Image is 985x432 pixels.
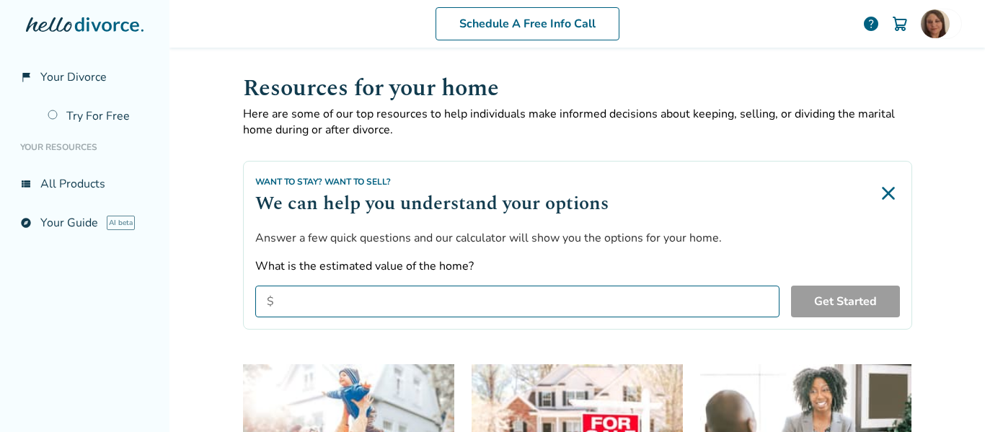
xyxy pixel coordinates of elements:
[255,176,391,188] span: Want to Stay? Want to Sell?
[436,7,619,40] a: Schedule A Free Info Call
[255,229,900,247] p: Answer a few quick questions and our calculator will show you the options for your home.
[40,69,107,85] span: Your Divorce
[20,178,32,190] span: view_list
[891,15,909,32] img: Cart
[862,15,880,32] a: help
[255,189,609,218] h2: We can help you understand your options
[12,133,158,162] li: Your Resources
[39,100,158,133] a: Try For Free
[255,258,900,274] label: What is the estimated value of the home?
[12,206,158,239] a: exploreYour GuideAI beta
[12,61,158,94] a: flag_2Your Divorce
[243,106,912,138] p: Here are some of our top resources to help individuals make informed decisions about keeping, sel...
[20,217,32,229] span: explore
[243,71,912,106] h1: Resources for your home
[12,167,158,200] a: view_listAll Products
[921,9,950,38] img: Anna Talley
[20,71,32,83] span: flag_2
[107,216,135,230] span: AI beta
[877,182,900,205] img: Close
[791,286,900,317] button: Get Started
